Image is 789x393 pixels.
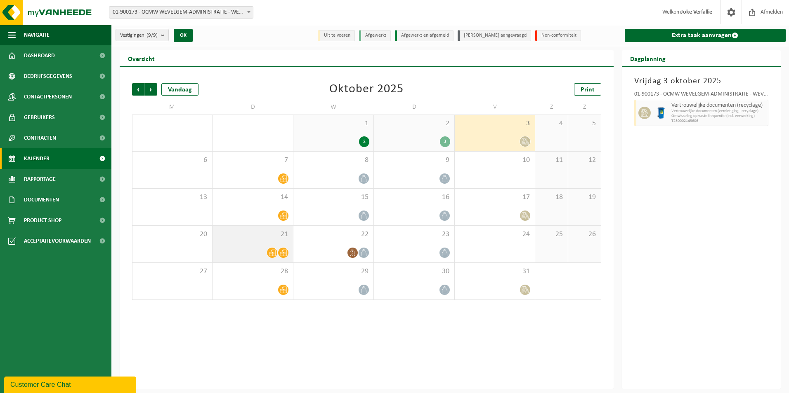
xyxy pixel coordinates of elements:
span: 30 [378,267,450,276]
span: 4 [539,119,564,128]
h3: Vrijdag 3 oktober 2025 [634,75,769,87]
span: 26 [572,230,597,239]
button: Vestigingen(9/9) [116,29,169,41]
span: Bedrijfsgegevens [24,66,72,87]
span: Product Shop [24,210,61,231]
button: OK [174,29,193,42]
span: 27 [137,267,208,276]
td: D [213,100,293,115]
span: Print [581,87,595,93]
span: Gebruikers [24,107,55,128]
span: Dashboard [24,45,55,66]
span: Navigatie [24,25,50,45]
span: 12 [572,156,597,165]
span: 9 [378,156,450,165]
td: M [132,100,213,115]
span: 2 [378,119,450,128]
span: Contactpersonen [24,87,72,107]
span: Vestigingen [120,29,158,42]
span: Kalender [24,148,50,169]
td: W [293,100,374,115]
td: D [374,100,454,115]
span: 18 [539,193,564,202]
span: Documenten [24,189,59,210]
span: 10 [459,156,531,165]
td: Z [535,100,568,115]
div: Oktober 2025 [329,83,404,96]
span: 23 [378,230,450,239]
h2: Dagplanning [622,50,674,66]
span: 28 [217,267,288,276]
span: 24 [459,230,531,239]
li: Non-conformiteit [535,30,581,41]
span: 3 [459,119,531,128]
span: Vertrouwelijke documenten (recyclage) [671,102,766,109]
span: 01-900173 - OCMW WEVELGEM-ADMINISTRATIE - WEVELGEM [109,6,253,19]
span: 8 [298,156,369,165]
a: Print [574,83,601,96]
span: 11 [539,156,564,165]
span: 5 [572,119,597,128]
div: 01-900173 - OCMW WEVELGEM-ADMINISTRATIE - WEVELGEM [634,91,769,100]
span: Vorige [132,83,144,96]
span: 21 [217,230,288,239]
div: Vandaag [161,83,198,96]
td: V [455,100,535,115]
td: Z [568,100,601,115]
span: 1 [298,119,369,128]
li: Afgewerkt en afgemeld [395,30,454,41]
span: 15 [298,193,369,202]
span: 20 [137,230,208,239]
span: Acceptatievoorwaarden [24,231,91,251]
img: WB-0240-HPE-BE-09 [655,107,667,119]
span: 17 [459,193,531,202]
iframe: chat widget [4,375,138,393]
span: 19 [572,193,597,202]
h2: Overzicht [120,50,163,66]
span: T250002143606 [671,119,766,124]
li: Afgewerkt [359,30,391,41]
span: 16 [378,193,450,202]
span: 13 [137,193,208,202]
span: 25 [539,230,564,239]
li: Uit te voeren [318,30,355,41]
span: Contracten [24,128,56,148]
span: 7 [217,156,288,165]
span: 14 [217,193,288,202]
div: 2 [359,136,369,147]
span: 01-900173 - OCMW WEVELGEM-ADMINISTRATIE - WEVELGEM [109,7,253,18]
a: Extra taak aanvragen [625,29,786,42]
span: 31 [459,267,531,276]
span: 22 [298,230,369,239]
span: Omwisseling op vaste frequentie (incl. verwerking) [671,114,766,119]
span: Vertrouwelijke documenten (vernietiging - recyclage) [671,109,766,114]
span: Rapportage [24,169,56,189]
div: 3 [440,136,450,147]
span: 6 [137,156,208,165]
count: (9/9) [146,33,158,38]
li: [PERSON_NAME] aangevraagd [458,30,531,41]
span: 29 [298,267,369,276]
span: Volgende [145,83,157,96]
strong: Joke Verfallie [681,9,712,15]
